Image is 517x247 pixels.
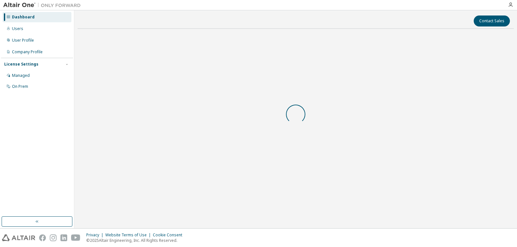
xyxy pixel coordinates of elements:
div: Company Profile [12,49,43,55]
div: On Prem [12,84,28,89]
img: Altair One [3,2,84,8]
div: License Settings [4,62,38,67]
div: User Profile [12,38,34,43]
div: Privacy [86,232,105,238]
div: Dashboard [12,15,35,20]
img: altair_logo.svg [2,234,35,241]
p: © 2025 Altair Engineering, Inc. All Rights Reserved. [86,238,186,243]
div: Users [12,26,23,31]
img: linkedin.svg [60,234,67,241]
div: Managed [12,73,30,78]
img: instagram.svg [50,234,57,241]
div: Website Terms of Use [105,232,153,238]
img: youtube.svg [71,234,80,241]
img: facebook.svg [39,234,46,241]
div: Cookie Consent [153,232,186,238]
button: Contact Sales [474,15,510,26]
